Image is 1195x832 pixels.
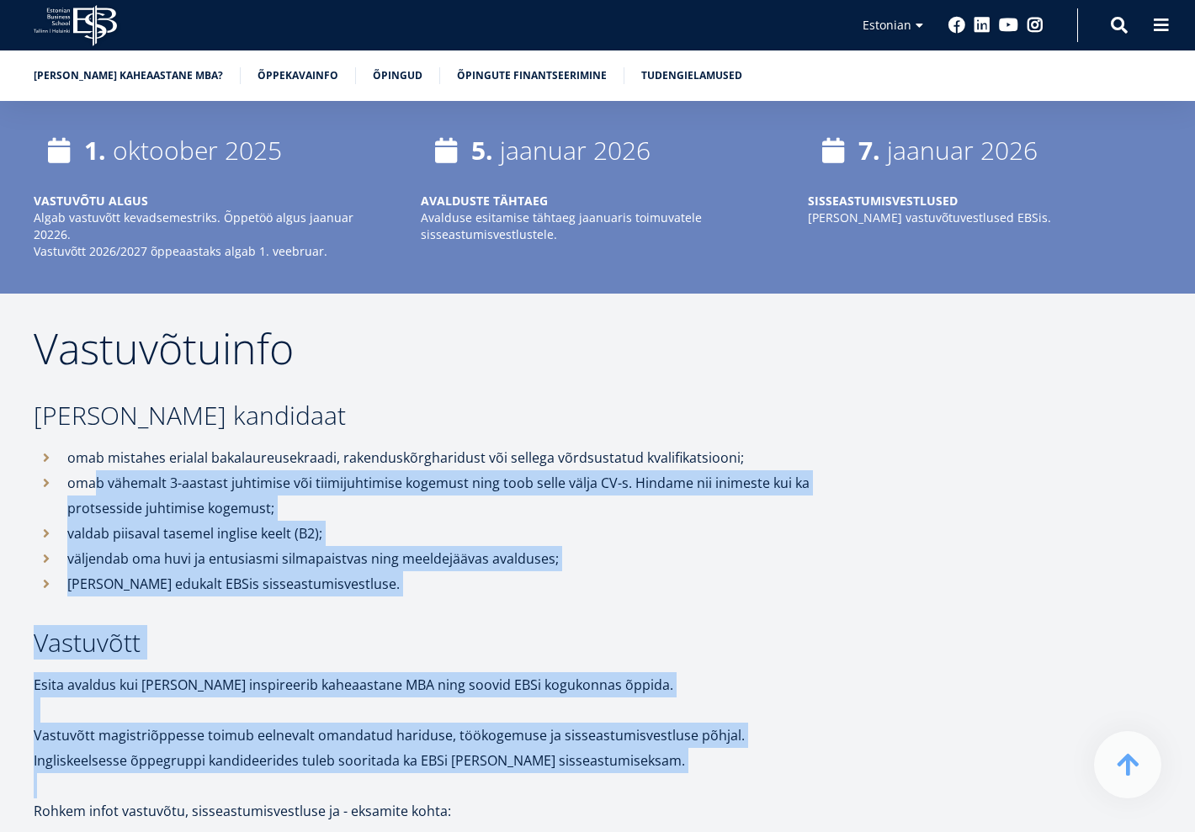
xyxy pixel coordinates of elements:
[34,521,833,546] li: valdab piisaval tasemel inglise keelt (B2);
[113,133,282,167] time: oktoober 2025
[999,17,1018,34] a: Youtube
[500,133,651,167] time: jaanuar 2026
[34,193,148,209] strong: VASTUVÕTU ALGUS
[471,133,493,167] strong: 5.
[974,17,991,34] a: Linkedin
[34,470,833,521] li: omab vähemalt 3-aastast juhtimise või tiimijuhtimise kogemust ning toob selle välja CV-s. Hindame...
[34,243,327,259] em: Vastuvõtt 2026/2027 õppeaastaks algab 1. veebruar.
[34,209,387,243] p: Algab vastuvõtt kevadsemestriks. Õppetöö algus jaanuar 20226.
[4,166,15,177] input: Üheaastane eestikeelne MBA
[858,133,880,167] strong: 7.
[19,187,110,202] span: Kaheaastane MBA
[887,133,1038,167] time: jaanuar 2026
[1027,17,1044,34] a: Instagram
[948,17,965,34] a: Facebook
[34,798,833,824] p: Rohkem infot vastuvõtu, sisseastumisvestluse ja - eksamite kohta:
[84,133,106,167] strong: 1.
[421,193,548,209] strong: AVALDUSTE TÄHTAEG
[19,165,164,180] span: Üheaastane eestikeelne MBA
[4,188,15,199] input: Kaheaastane MBA
[34,672,833,697] p: Esita avaldus kui [PERSON_NAME] inspireerib kaheaastane MBA ning soovid EBSi kogukonnas õppida.
[808,193,958,209] strong: SISSEASTUMISVESTLUSED
[4,209,15,220] input: Tehnoloogia ja innovatsiooni juhtimine (MBA)
[808,209,1161,226] p: [PERSON_NAME] vastuvõtuvestlused EBSis.
[400,1,476,16] span: Perekonnanimi
[34,445,833,470] li: omab mistahes erialal bakalaureusekraadi, rakenduskõrgharidust või sellega võrdsustatud kvalifika...
[34,630,833,655] h3: Vastuvõtt
[34,327,833,369] h2: Vastuvõtuinfo
[67,571,833,596] p: [PERSON_NAME] edukalt EBSis sisseastumisvestluse.
[34,723,833,773] p: Vastuvõtt magistriõppesse toimub eelnevalt omandatud hariduse, töökogemuse ja sisseastumisvestlus...
[34,546,833,571] li: väljendab oma huvi ja entusiasmi silmapaistvas ning meeldejäävas avalduses;
[34,403,833,428] h3: [PERSON_NAME] kandidaat
[19,209,247,224] span: Tehnoloogia ja innovatsiooni juhtimine (MBA)
[258,67,338,84] a: Õppekavainfo
[421,209,774,243] p: Avalduse esitamise tähtaeg jaanuaris toimuvatele sisseastumisvestlustele.
[641,67,742,84] a: Tudengielamused
[373,67,422,84] a: Õpingud
[34,67,223,84] a: [PERSON_NAME] kaheaastane MBA?
[457,67,607,84] a: Õpingute finantseerimine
